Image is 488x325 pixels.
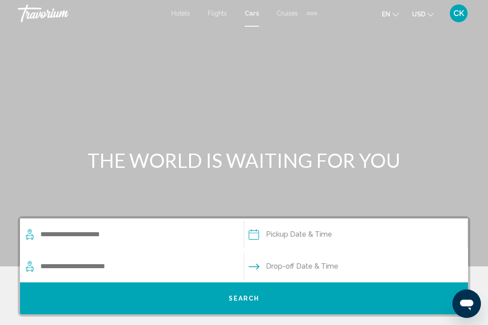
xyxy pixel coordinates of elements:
span: en [382,11,390,18]
span: CK [453,9,464,18]
button: Search [20,282,468,314]
a: Travorium [18,4,163,22]
span: USD [412,11,425,18]
h1: THE WORLD IS WAITING FOR YOU [78,149,411,172]
a: Hotels [171,10,190,17]
button: Extra navigation items [307,6,317,20]
a: Cruises [277,10,298,17]
button: User Menu [447,4,470,23]
button: Change currency [412,8,434,20]
div: Search widget [20,218,468,314]
button: Pickup date [249,218,332,250]
span: Drop-off Date & Time [266,260,338,273]
button: Change language [382,8,399,20]
a: Cars [245,10,259,17]
button: Drop-off date [249,250,338,282]
a: Flights [208,10,227,17]
span: Search [229,295,260,302]
iframe: Button to launch messaging window [452,289,481,318]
